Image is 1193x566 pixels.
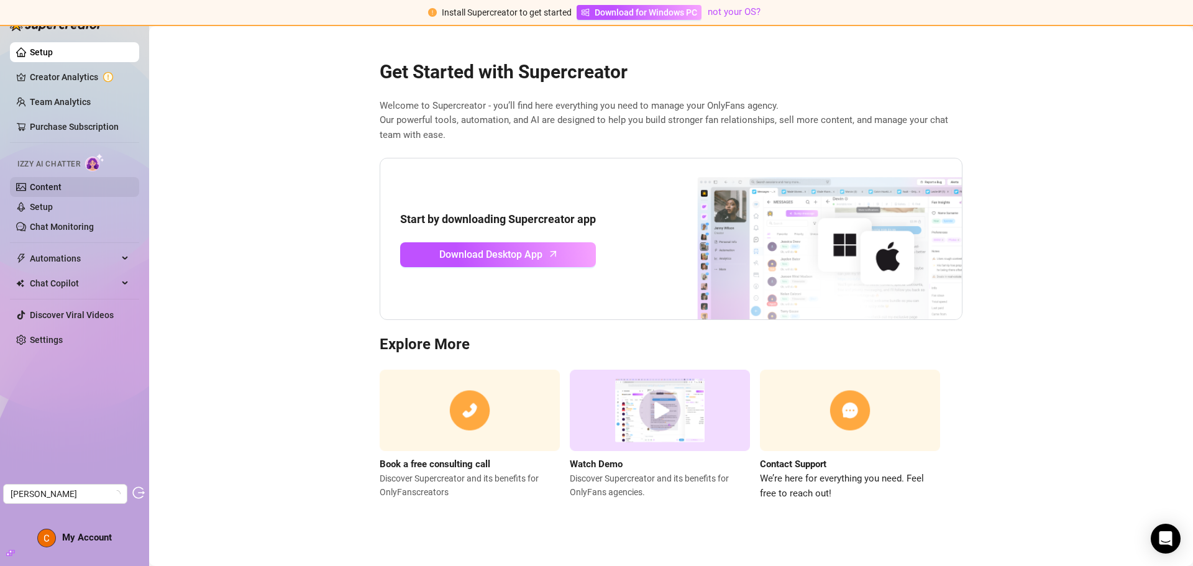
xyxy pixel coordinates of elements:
img: contact support [760,370,940,451]
span: windows [581,8,590,17]
span: Discover Supercreator and its benefits for OnlyFans creators [380,472,560,499]
a: Discover Viral Videos [30,310,114,320]
a: Chat Monitoring [30,222,94,232]
h3: Explore More [380,335,962,355]
span: Ciara [11,485,120,503]
div: Open Intercom Messenger [1151,524,1181,554]
span: Chat Copilot [30,273,118,293]
strong: Contact Support [760,459,826,470]
span: Install Supercreator to get started [442,7,572,17]
a: Book a free consulting callDiscover Supercreator and its benefits for OnlyFanscreators [380,370,560,501]
span: We’re here for everything you need. Feel free to reach out! [760,472,940,501]
a: Creator Analytics exclamation-circle [30,67,129,87]
a: Watch DemoDiscover Supercreator and its benefits for OnlyFans agencies. [570,370,750,501]
a: Download Desktop Apparrow-up [400,242,596,267]
img: Chat Copilot [16,279,24,288]
a: Content [30,182,62,192]
img: AI Chatter [85,153,104,171]
a: Team Analytics [30,97,91,107]
img: ACg8ocK_98KQGigDwduHz9142trU6Sx5wZswv5kYPSKuqZC0N9LDuA=s96-c [38,529,55,547]
img: download app [651,158,962,320]
img: consulting call [380,370,560,451]
span: Welcome to Supercreator - you’ll find here everything you need to manage your OnlyFans agency. Ou... [380,99,962,143]
a: Settings [30,335,63,345]
strong: Start by downloading Supercreator app [400,212,596,226]
span: Download for Windows PC [595,6,697,19]
a: Purchase Subscription [30,122,119,132]
span: arrow-up [546,247,560,261]
span: loading [112,489,121,498]
span: exclamation-circle [428,8,437,17]
span: Izzy AI Chatter [17,158,80,170]
strong: Watch Demo [570,459,623,470]
a: Setup [30,47,53,57]
span: logout [132,486,145,499]
h2: Get Started with Supercreator [380,60,962,84]
a: not your OS? [708,6,761,17]
span: thunderbolt [16,253,26,263]
a: Download for Windows PC [577,5,702,20]
strong: Book a free consulting call [380,459,490,470]
span: Automations [30,249,118,268]
span: build [6,549,15,557]
span: My Account [62,532,112,543]
img: supercreator demo [570,370,750,451]
span: Download Desktop App [439,247,542,262]
a: Setup [30,202,53,212]
span: Discover Supercreator and its benefits for OnlyFans agencies. [570,472,750,499]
